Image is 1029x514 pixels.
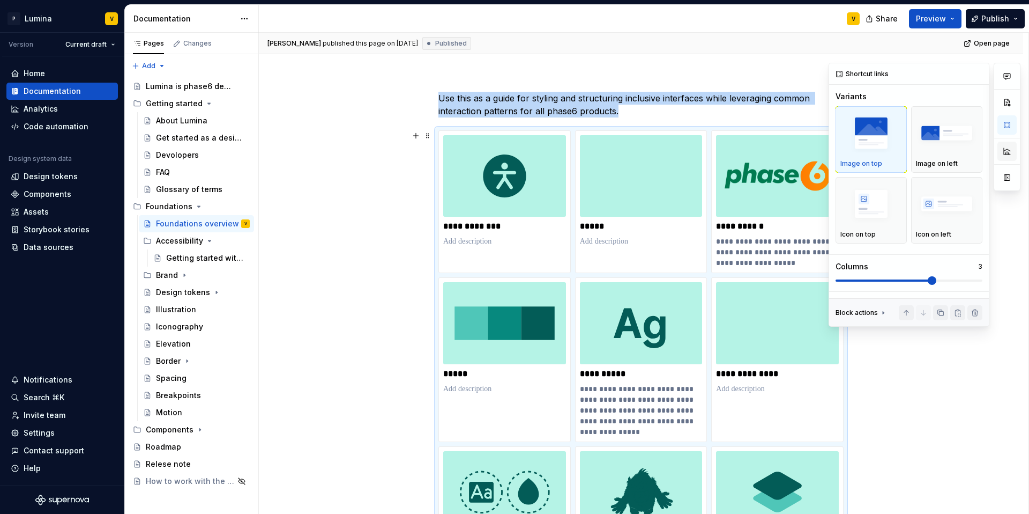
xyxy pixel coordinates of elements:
a: Code automation [6,118,118,135]
div: Devolopers [156,150,199,160]
a: Design tokens [6,168,118,185]
span: Publish [981,13,1009,24]
div: Data sources [24,242,73,253]
div: Notifications [24,375,72,385]
div: Relese note [146,459,191,469]
div: Accessibility [139,232,254,249]
button: Share [860,9,905,28]
div: Breakpoints [156,390,201,401]
div: How to work with the Design Team [146,476,234,487]
a: Storybook stories [6,221,118,238]
div: Border [156,356,181,366]
div: V [110,14,114,23]
a: FAQ [139,164,254,181]
div: Invite team [24,410,65,421]
div: Analytics [24,104,58,114]
div: Search ⌘K [24,392,64,403]
div: Design tokens [24,171,78,182]
a: Lumina is phase6 design system [129,78,254,95]
div: Design system data [9,155,72,163]
div: Foundations [129,198,254,215]
div: published this page on [DATE] [323,39,418,48]
a: Get started as a designer [139,129,254,146]
span: Add [142,62,155,70]
span: [PERSON_NAME] [267,39,321,48]
div: Components [129,421,254,438]
div: Documentation [24,86,81,97]
span: Current draft [65,40,107,49]
div: Page tree [129,78,254,490]
button: PLuminaV [2,7,122,30]
svg: Supernova Logo [35,495,89,505]
div: Documentation [133,13,235,24]
a: Data sources [6,239,118,256]
div: Foundations [146,201,192,212]
div: Roadmap [146,442,181,452]
div: Components [146,424,193,435]
a: Components [6,186,118,203]
div: Changes [183,39,212,48]
div: About Lumina [156,115,207,126]
div: Getting started [146,98,203,109]
div: Brand [156,270,178,281]
a: Illustration [139,301,254,318]
button: Contact support [6,442,118,459]
a: Relese note [129,456,254,473]
a: Elevation [139,335,254,353]
div: Settings [24,428,55,438]
div: Assets [24,207,49,217]
a: Invite team [6,407,118,424]
div: P [8,12,20,25]
img: 853367a3-7b29-456b-87c0-ecffbf641cda.svg [580,282,703,364]
img: 1a578396-fcdf-4bf5-b0c8-468c45be455e.svg [443,282,566,364]
span: Open page [974,39,1010,48]
a: Devolopers [139,146,254,164]
a: Documentation [6,83,118,100]
a: Assets [6,203,118,221]
span: Preview [916,13,946,24]
div: Foundations overview [156,218,239,229]
div: Components [24,189,71,200]
a: Getting started with accessibility [149,249,254,267]
div: Spacing [156,373,187,384]
button: Preview [909,9,961,28]
button: Add [129,58,169,74]
a: Border [139,353,254,370]
div: Illustration [156,304,196,315]
div: Lumina is phase6 design system [146,81,234,92]
img: 8133b16a-9964-436a-bd5a-53325050088f.svg [443,135,566,217]
div: Help [24,463,41,474]
div: Lumina [25,13,52,24]
img: 5221c670-d3da-4c65-97f1-a10dffc08c7e.png [716,135,839,217]
div: Pages [133,39,164,48]
div: Version [9,40,33,49]
a: Home [6,65,118,82]
img: 838d7873-36e0-4ff6-ad74-1986f8898f8d.svg [716,282,839,364]
button: Current draft [61,37,120,52]
div: Getting started with accessibility [166,253,248,263]
div: Elevation [156,339,191,349]
div: FAQ [156,167,170,178]
div: Design tokens [156,287,210,298]
a: Roadmap [129,438,254,456]
p: Use this as a guide for styling and structuring inclusive interfaces while leveraging common inte... [438,92,844,118]
a: Motion [139,404,254,421]
div: Get started as a designer [156,133,244,143]
div: Accessibility [156,236,203,246]
button: Notifications [6,371,118,388]
div: Storybook stories [24,224,90,235]
a: Iconography [139,318,254,335]
a: Settings [6,424,118,442]
div: Getting started [129,95,254,112]
a: Design tokens [139,284,254,301]
a: Glossary of terms [139,181,254,198]
span: Share [876,13,898,24]
a: About Lumina [139,112,254,129]
a: Analytics [6,100,118,118]
a: Open page [960,36,1015,51]
span: Published [435,39,467,48]
button: Search ⌘K [6,389,118,406]
div: Motion [156,407,182,418]
div: Brand [139,267,254,284]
